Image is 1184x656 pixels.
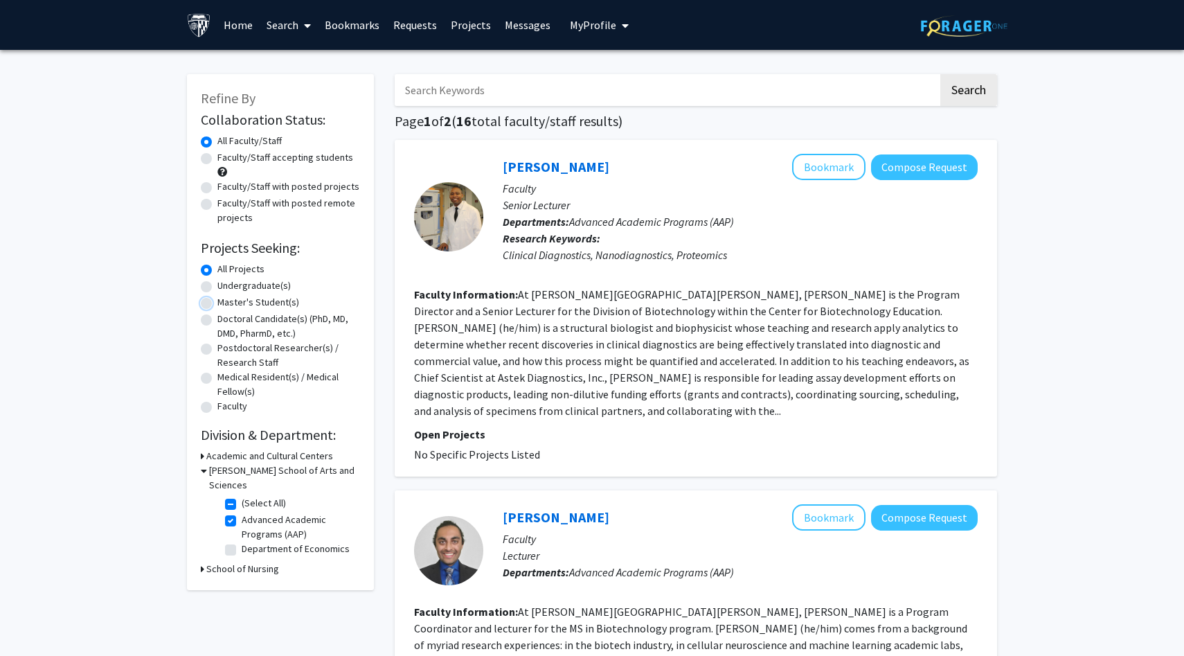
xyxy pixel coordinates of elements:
fg-read-more: At [PERSON_NAME][GEOGRAPHIC_DATA][PERSON_NAME], [PERSON_NAME] is the Program Director and a Senio... [414,287,969,418]
img: Johns Hopkins University Logo [187,13,211,37]
a: Projects [444,1,498,49]
label: Master's Student(s) [217,295,299,310]
h3: Academic and Cultural Centers [206,449,333,463]
label: Faculty [217,399,247,414]
h1: Page of ( total faculty/staff results) [395,113,997,130]
h2: Collaboration Status: [201,112,360,128]
label: Faculty/Staff accepting students [217,150,353,165]
span: 16 [456,112,472,130]
p: Lecturer [503,547,978,564]
b: Research Keywords: [503,231,600,245]
h3: [PERSON_NAME] School of Arts and Sciences [209,463,360,493]
a: Bookmarks [318,1,386,49]
p: Senior Lecturer [503,197,978,213]
button: Compose Request to Vikash Morar [871,505,978,531]
a: Messages [498,1,557,49]
div: Clinical Diagnostics, Nanodiagnostics, Proteomics [503,247,978,263]
span: Refine By [201,89,255,107]
a: [PERSON_NAME] [503,508,609,526]
b: Departments: [503,565,569,579]
label: All Faculty/Staff [217,134,282,148]
button: Add Christopher Skipwith to Bookmarks [792,154,865,180]
span: Advanced Academic Programs (AAP) [569,565,734,579]
b: Departments: [503,215,569,229]
h2: Projects Seeking: [201,240,360,256]
label: Undergraduate(s) [217,278,291,293]
label: (Select All) [242,496,286,511]
b: Faculty Information: [414,605,518,619]
button: Add Vikash Morar to Bookmarks [792,504,865,531]
p: Faculty [503,180,978,197]
a: Requests [386,1,444,49]
span: No Specific Projects Listed [414,447,540,461]
label: Faculty/Staff with posted projects [217,179,359,194]
button: Compose Request to Christopher Skipwith [871,154,978,180]
p: Open Projects [414,426,978,443]
span: Advanced Academic Programs (AAP) [569,215,734,229]
h3: School of Nursing [206,562,279,576]
span: My Profile [570,18,616,32]
label: Doctoral Candidate(s) (PhD, MD, DMD, PharmD, etc.) [217,312,360,341]
a: Home [217,1,260,49]
p: Faculty [503,531,978,547]
span: 1 [424,112,431,130]
h2: Division & Department: [201,427,360,443]
iframe: Chat [10,594,59,646]
label: Postdoctoral Researcher(s) / Research Staff [217,341,360,370]
label: Medical Resident(s) / Medical Fellow(s) [217,370,360,399]
a: [PERSON_NAME] [503,158,609,175]
label: All Projects [217,262,264,276]
label: Department of Economics [242,542,350,556]
label: Advanced Academic Programs (AAP) [242,513,357,542]
a: Search [260,1,318,49]
span: 2 [444,112,451,130]
img: ForagerOne Logo [921,15,1007,37]
input: Search Keywords [395,74,938,106]
button: Search [940,74,997,106]
b: Faculty Information: [414,287,518,301]
label: Faculty/Staff with posted remote projects [217,196,360,225]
